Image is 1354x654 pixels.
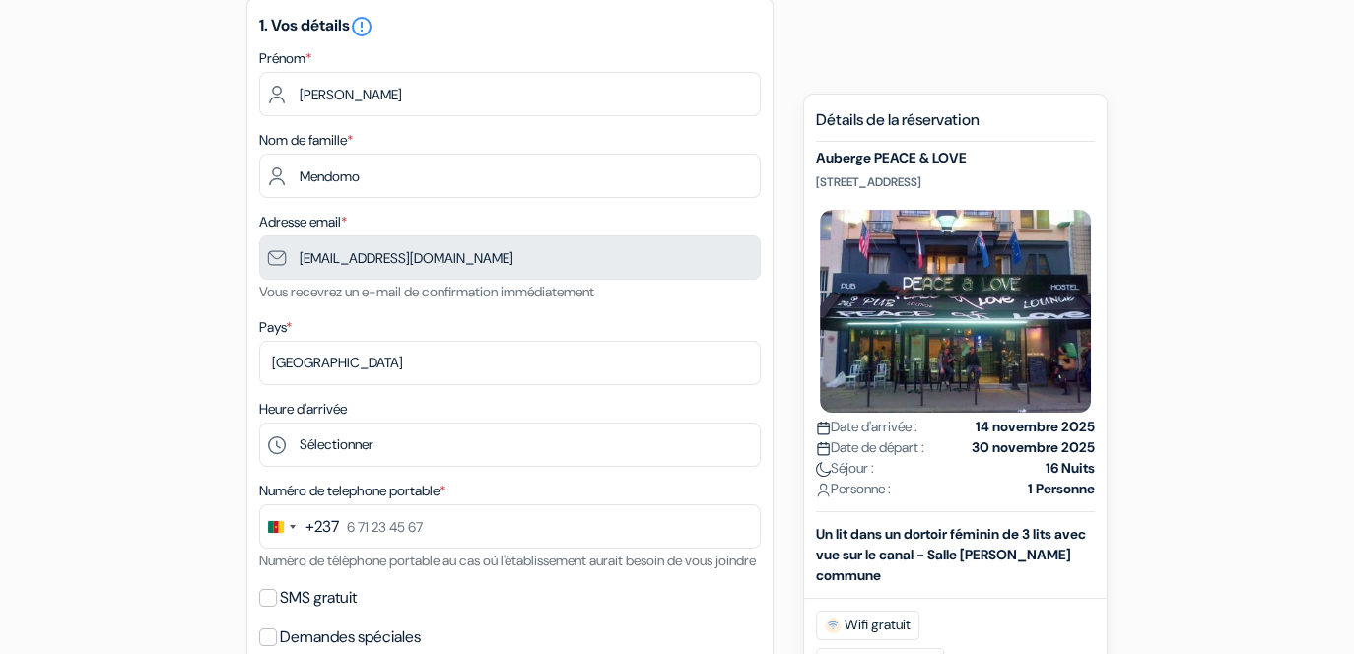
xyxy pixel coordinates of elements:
[259,48,311,69] label: Prénom
[350,15,373,38] i: error_outline
[816,421,831,435] img: calendar.svg
[816,441,831,456] img: calendar.svg
[259,481,445,501] label: Numéro de telephone portable
[280,623,421,651] label: Demandes spéciales
[259,552,756,569] small: Numéro de téléphone portable au cas où l'établissement aurait besoin de vous joindre
[976,417,1095,437] strong: 14 novembre 2025
[816,417,917,437] span: Date d'arrivée :
[259,154,761,198] input: Entrer le nom de famille
[259,504,761,549] input: 6 71 23 45 67
[949,20,1334,219] iframe: Boîte de dialogue "Se connecter avec Google"
[259,283,594,300] small: Vous recevrez un e-mail de confirmation immédiatement
[816,462,831,477] img: moon.svg
[972,437,1095,458] strong: 30 novembre 2025
[816,150,1095,166] h5: Auberge PEACE & LOVE
[259,72,761,116] input: Entrez votre prénom
[259,130,353,151] label: Nom de famille
[350,15,373,35] a: error_outline
[816,479,891,499] span: Personne :
[259,317,292,338] label: Pays
[259,399,347,420] label: Heure d'arrivée
[816,525,1086,584] b: Un lit dans un dortoir féminin de 3 lits avec vue sur le canal - Salle [PERSON_NAME] commune
[305,515,339,539] div: +237
[260,505,339,548] button: Change country, selected Cameroon (+237)
[816,611,919,640] span: Wifi gratuit
[816,174,1095,190] p: [STREET_ADDRESS]
[1046,458,1095,479] strong: 16 Nuits
[1028,479,1095,499] strong: 1 Personne
[816,437,924,458] span: Date de départ :
[825,618,841,633] img: free_wifi.svg
[280,584,357,612] label: SMS gratuit
[816,483,831,497] img: user_icon.svg
[259,15,761,38] h5: 1. Vos détails
[816,458,874,479] span: Séjour :
[816,110,1095,142] h5: Détails de la réservation
[259,212,347,232] label: Adresse email
[259,235,761,280] input: Entrer adresse e-mail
